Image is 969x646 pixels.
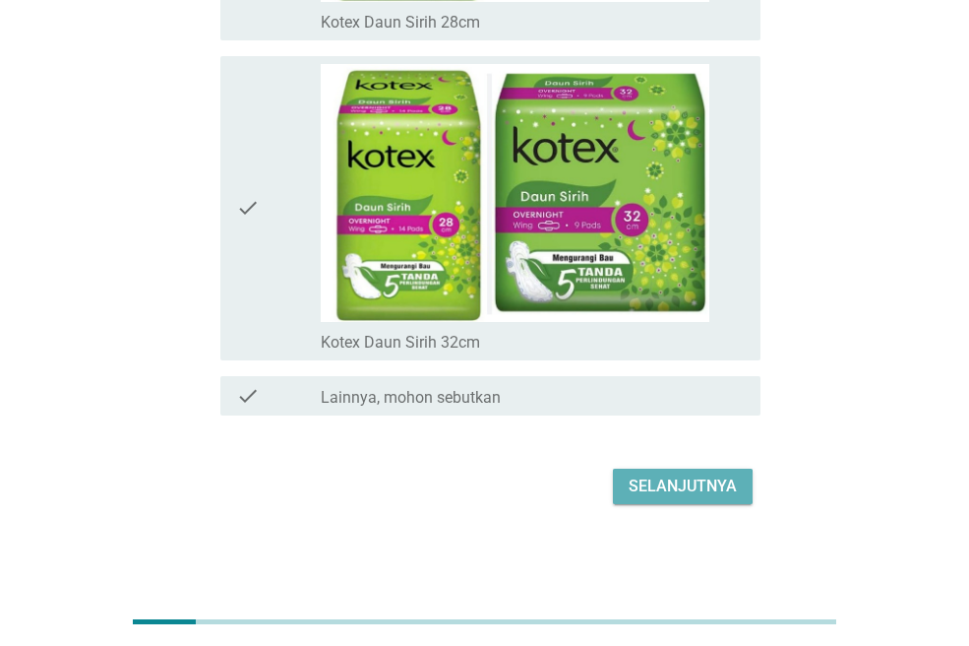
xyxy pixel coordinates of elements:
div: Selanjutnya [629,475,737,498]
i: check [236,384,260,408]
label: Lainnya, mohon sebutkan [321,388,501,408]
i: check [236,64,260,353]
label: Kotex Daun Sirih 32cm [321,333,480,353]
button: Selanjutnya [613,469,753,504]
img: be9cc577-2ff9-4311-a370-1b9646c72444-D4-sirih-nightkotex.jpg [321,64,709,322]
label: Kotex Daun Sirih 28cm [321,13,480,32]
